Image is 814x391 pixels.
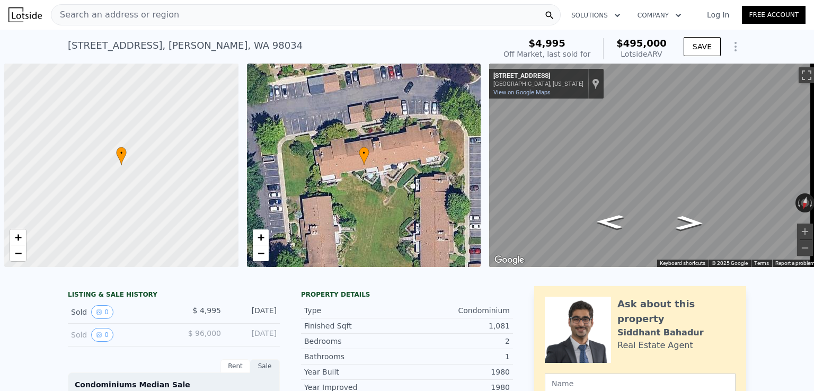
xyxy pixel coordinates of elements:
[257,246,264,260] span: −
[617,326,704,339] div: Siddhant Bahadur
[528,38,565,49] span: $4,995
[694,10,742,20] a: Log In
[493,72,583,81] div: [STREET_ADDRESS]
[492,253,527,267] img: Google
[304,305,407,316] div: Type
[253,229,269,245] a: Zoom in
[563,6,629,25] button: Solutions
[91,305,113,319] button: View historical data
[407,336,510,346] div: 2
[795,193,801,212] button: Rotate counterclockwise
[754,260,769,266] a: Terms (opens in new tab)
[116,147,127,165] div: •
[503,49,590,59] div: Off Market, last sold for
[712,260,748,266] span: © 2025 Google
[91,328,113,342] button: View historical data
[407,367,510,377] div: 1980
[592,78,599,90] a: Show location on map
[742,6,806,24] a: Free Account
[253,245,269,261] a: Zoom out
[359,147,369,165] div: •
[616,38,667,49] span: $495,000
[15,246,22,260] span: −
[10,245,26,261] a: Zoom out
[359,148,369,158] span: •
[229,305,277,319] div: [DATE]
[797,240,813,256] button: Zoom out
[407,321,510,331] div: 1,081
[68,290,280,301] div: LISTING & SALE HISTORY
[493,89,551,96] a: View on Google Maps
[799,193,811,213] button: Reset the view
[407,305,510,316] div: Condominium
[71,328,165,342] div: Sold
[407,351,510,362] div: 1
[75,379,273,390] div: Condominiums Median Sale
[71,305,165,319] div: Sold
[8,7,42,22] img: Lotside
[617,339,693,352] div: Real Estate Agent
[257,230,264,244] span: +
[684,37,721,56] button: SAVE
[68,38,303,53] div: [STREET_ADDRESS] , [PERSON_NAME] , WA 98034
[10,229,26,245] a: Zoom in
[304,367,407,377] div: Year Built
[492,253,527,267] a: Open this area in Google Maps (opens a new window)
[220,359,250,373] div: Rent
[629,6,690,25] button: Company
[193,306,221,315] span: $ 4,995
[51,8,179,21] span: Search an address or region
[188,329,221,337] span: $ 96,000
[660,260,705,267] button: Keyboard shortcuts
[725,36,746,57] button: Show Options
[493,81,583,87] div: [GEOGRAPHIC_DATA], [US_STATE]
[301,290,513,299] div: Property details
[617,297,736,326] div: Ask about this property
[304,336,407,346] div: Bedrooms
[250,359,280,373] div: Sale
[664,212,715,233] path: Go West, NE 144th Ln
[797,224,813,239] button: Zoom in
[616,49,667,59] div: Lotside ARV
[229,328,277,342] div: [DATE]
[585,211,635,232] path: Go East, NE 144th Ln
[304,321,407,331] div: Finished Sqft
[304,351,407,362] div: Bathrooms
[15,230,22,244] span: +
[116,148,127,158] span: •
